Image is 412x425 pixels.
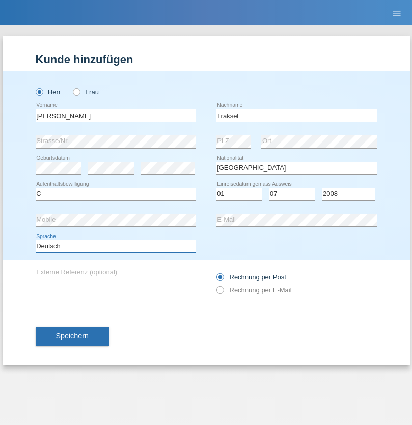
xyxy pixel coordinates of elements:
a: menu [387,10,407,16]
button: Speichern [36,327,109,346]
input: Rechnung per Post [216,273,223,286]
span: Speichern [56,332,89,340]
i: menu [392,8,402,18]
input: Herr [36,88,42,95]
input: Rechnung per E-Mail [216,286,223,299]
label: Rechnung per Post [216,273,286,281]
input: Frau [73,88,79,95]
label: Herr [36,88,61,96]
label: Frau [73,88,99,96]
label: Rechnung per E-Mail [216,286,292,294]
h1: Kunde hinzufügen [36,53,377,66]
